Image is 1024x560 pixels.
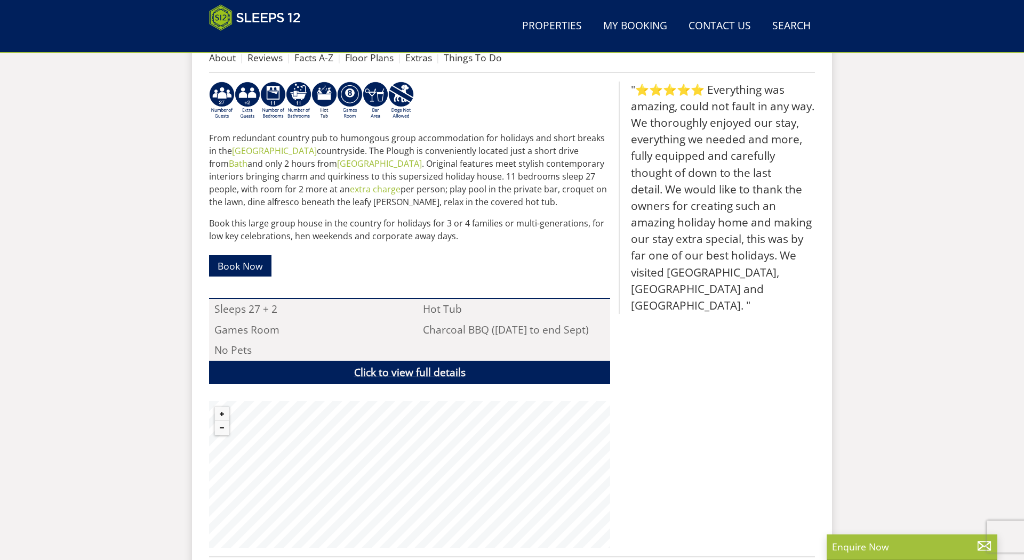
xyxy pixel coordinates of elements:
a: Reviews [247,51,283,64]
a: Contact Us [684,14,755,38]
li: Charcoal BBQ ([DATE] to end Sept) [418,320,610,340]
a: [GEOGRAPHIC_DATA] [232,145,317,157]
img: AD_4nXeUnLxUhQNc083Qf4a-s6eVLjX_ttZlBxbnREhztiZs1eT9moZ8e5Fzbx9LK6K9BfRdyv0AlCtKptkJvtknTFvAhI3RM... [363,82,388,120]
a: Things To Do [444,51,502,64]
img: AD_4nXf1gJh7NPcjVGbYgNENMML0usQdYiAq9UdV-i30GY30dJwbIVqs9wnAElpVyFTxl01C-OiYpm0GxHsklZELKaLnqqbL1... [286,82,311,120]
a: Floor Plans [345,51,394,64]
a: Extras [405,51,432,64]
img: AD_4nXcpX5uDwed6-YChlrI2BYOgXwgg3aqYHOhRm0XfZB-YtQW2NrmeCr45vGAfVKUq4uWnc59ZmEsEzoF5o39EWARlT1ewO... [311,82,337,120]
a: extra charge [350,183,401,195]
img: AD_4nXdrZMsjcYNLGsKuA84hRzvIbesVCpXJ0qqnwZoX5ch9Zjv73tWe4fnFRs2gJ9dSiUubhZXckSJX_mqrZBmYExREIfryF... [337,82,363,120]
a: Click to view full details [209,361,610,385]
blockquote: "⭐⭐⭐⭐⭐ Everything was amazing, could not fault in any way. We thoroughly enjoyed our stay, everyt... [619,82,815,314]
a: About [209,51,236,64]
canvas: Map [209,401,610,548]
a: Properties [518,14,586,38]
p: Book this large group house in the country for holidays for 3 or 4 families or multi-generations,... [209,217,610,242]
img: AD_4nXdtMqFLQeNd5SD_yg5mtFB1sUCemmLv_z8hISZZtoESff8uqprI2Ap3l0Pe6G3wogWlQaPaciGoyoSy1epxtlSaMm8_H... [388,82,414,120]
img: Sleeps 12 [209,4,301,31]
a: My Booking [599,14,671,38]
a: Search [768,14,815,38]
iframe: Customer reviews powered by Trustpilot [204,37,316,46]
img: AD_4nXeP6WuvG491uY6i5ZIMhzz1N248Ei-RkDHdxvvjTdyF2JXhbvvI0BrTCyeHgyWBEg8oAgd1TvFQIsSlzYPCTB7K21VoI... [235,82,260,120]
a: Book Now [209,255,271,276]
li: Hot Tub [418,299,610,319]
li: No Pets [209,340,402,360]
button: Zoom in [215,407,229,421]
img: AD_4nXchuHW8Dfa208HQ2u83lJMFdMO8xeTqyzNyoztsAFuRWKQmI1A26FSYQBiKhrPb4tBa_RI3nPCwndG_6DWa5p5fzItbq... [209,82,235,120]
p: Enquire Now [832,540,992,554]
p: From redundant country pub to humongous group accommodation for holidays and short breaks in the ... [209,132,610,208]
a: [GEOGRAPHIC_DATA] [337,158,422,169]
li: Games Room [209,320,402,340]
li: Sleeps 27 + 2 [209,299,402,319]
a: Facts A-Z [294,51,333,64]
img: AD_4nXcUjM1WnLzsaFfiW9TMoiqu-Li4Mbh7tQPNLiOJr1v-32nzlqw6C9VhAL0Jhfye3ZR83W5Xs0A91zNVQMMCwO1NDl3vc... [260,82,286,120]
button: Zoom out [215,421,229,435]
a: Bath [229,158,247,169]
